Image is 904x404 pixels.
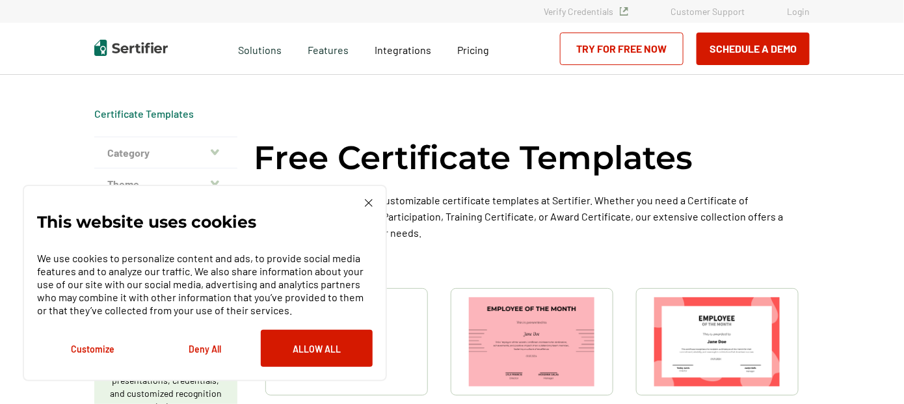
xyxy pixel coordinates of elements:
span: Solutions [239,40,282,57]
a: Try for Free Now [560,33,684,65]
img: Cookie Popup Close [365,199,373,207]
a: Pricing [458,40,490,57]
a: Certificate Templates [94,107,194,120]
button: Allow All [261,330,373,367]
span: Integrations [375,44,432,56]
img: Simple & Modern Employee of the Month Certificate Template [469,297,595,386]
img: Verified [620,7,628,16]
span: Pricing [458,44,490,56]
a: Verify Credentials [544,6,628,17]
button: Schedule a Demo [697,33,810,65]
p: This website uses cookies [37,215,256,228]
a: Integrations [375,40,432,57]
button: Category [94,137,237,168]
img: Sertifier | Digital Credentialing Platform [94,40,168,56]
p: We use cookies to personalize content and ads, to provide social media features and to analyze ou... [37,252,373,317]
span: Features [308,40,349,57]
button: Customize [37,330,149,367]
button: Deny All [149,330,261,367]
div: Breadcrumb [94,107,194,120]
button: Theme [94,168,237,200]
img: Modern & Red Employee of the Month Certificate Template [654,297,780,386]
h1: Free Certificate Templates [254,137,693,179]
p: Explore a wide selection of customizable certificate templates at Sertifier. Whether you need a C... [254,192,810,241]
a: Login [787,6,810,17]
a: Customer Support [671,6,745,17]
